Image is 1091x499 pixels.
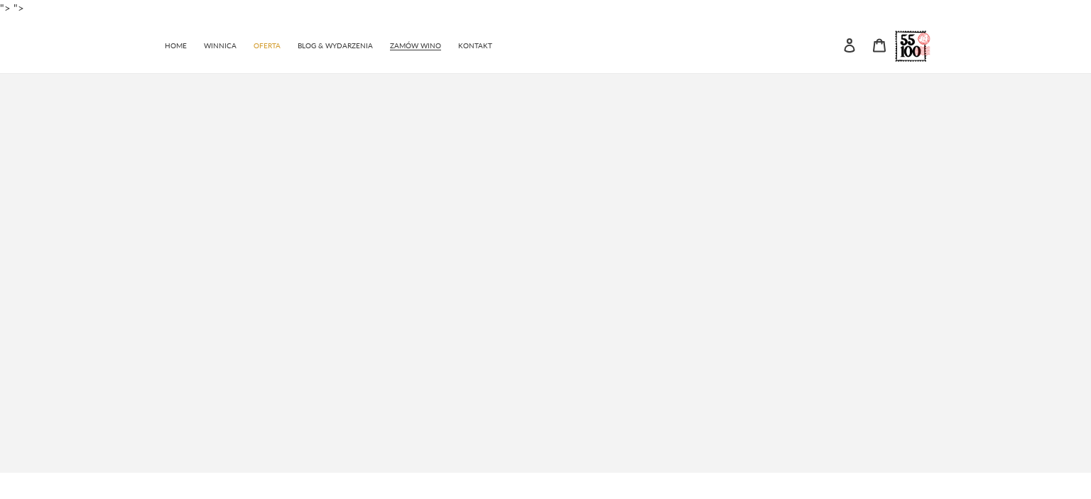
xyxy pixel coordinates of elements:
span: BLOG & WYDARZENIA [298,41,373,50]
a: BLOG & WYDARZENIA [291,34,380,55]
span: WINNICA [204,41,237,50]
span: OFERTA [254,41,281,50]
a: ZAMÓW WINO [383,34,448,55]
span: HOME [165,41,187,50]
span: KONTAKT [458,41,492,50]
a: WINNICA [197,34,244,55]
a: HOME [158,34,194,55]
a: KONTAKT [451,34,499,55]
a: OFERTA [246,34,288,55]
span: ZAMÓW WINO [390,41,441,50]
